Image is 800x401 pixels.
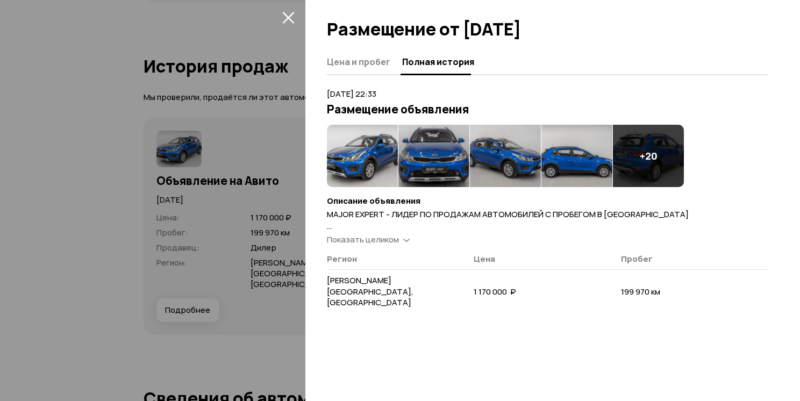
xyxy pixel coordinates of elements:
[621,286,660,297] span: 199 970 км
[327,102,768,116] h3: Размещение объявления
[541,125,612,187] img: 1.b_S3wraMNTED4cvfBoV307bMw18yA_AtMVf0LTgE9Sk1U6d8YALyJmJSoHljVqIrZwXxJwE.kgkxbpSnM8Q5_D25PhcvRBF...
[327,196,768,206] h4: Описание объявления
[327,88,768,100] p: [DATE] 22:33
[327,56,390,67] span: Цена и пробег
[280,9,297,26] button: закрыть
[398,125,469,187] img: 1.ezpGZbaMIf_yRt8R9wp7KUdr15GR9uXnlaKzs8antubE9Oezyf7itJL-4ubE_uDklaWzsvA.AKn3simL1Kzlm3_fS_I5nd5...
[470,125,541,187] img: 1.HfFC37aMRzT2_Lna8_w8yUPRsVqQGYsvkRnSe8UfhXnAHYAjzU3VKsdM1iPNSoN7wR_SI_Q.GQoCxO5cIz2QsfsL7rEpFpH...
[327,125,398,187] img: 1.QdqKh7aMGx8-pOXxO5w5utSU7XFYFY0IDB2KUF0V3FcIFdgFXkKJV10Q2gJfEY0IDxHZCTw.ZZU-YxpYvCytdE9mofmqzqD...
[640,150,658,162] h4: + 20
[474,253,495,264] span: Цена
[327,234,410,245] a: Показать целиком
[402,56,474,67] span: Полная история
[327,275,413,308] span: [PERSON_NAME][GEOGRAPHIC_DATA], [GEOGRAPHIC_DATA]
[327,234,399,245] span: Показать целиком
[327,253,357,264] span: Регион
[621,253,653,264] span: Пробег
[474,286,516,297] span: 1 170 000 ₽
